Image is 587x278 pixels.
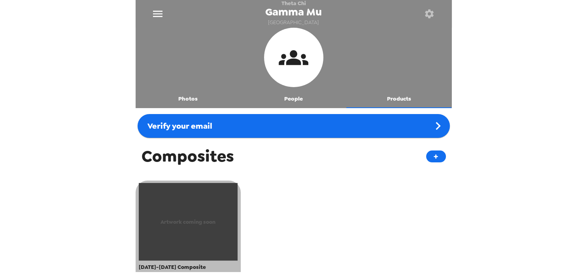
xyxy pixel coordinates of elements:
[145,1,171,27] button: menu
[139,263,238,272] span: [DATE]-[DATE] Composite
[265,7,322,17] span: Gamma Mu
[160,217,215,227] span: Artwork coming soon
[147,121,212,131] span: Verify your email
[142,146,234,167] span: Composites
[139,272,238,277] span: Draft
[268,17,319,28] span: [GEOGRAPHIC_DATA]
[346,89,452,108] button: Products
[241,89,346,108] button: People
[136,89,241,108] button: Photos
[426,150,446,162] button: +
